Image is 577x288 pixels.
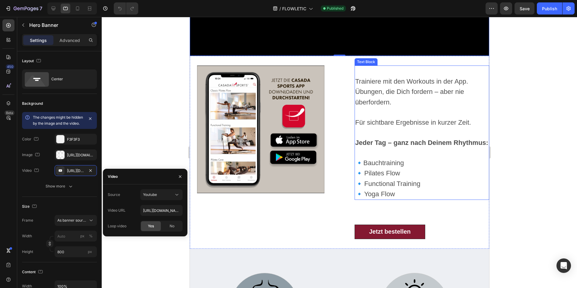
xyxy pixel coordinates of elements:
div: Beta [5,110,14,115]
button: px [87,232,94,240]
span: Published [327,6,343,11]
p: Hero Banner [29,21,81,29]
input: px% [55,231,97,242]
button: As banner source [55,215,97,226]
button: Show more [22,181,97,192]
div: [URL][DOMAIN_NAME] [67,168,84,174]
div: Center [51,72,88,86]
div: Publish [542,5,557,12]
div: Content [22,268,44,276]
button: Save [515,2,534,14]
div: Color [22,135,40,143]
button: Youtube [140,189,183,200]
div: Layout [22,57,42,65]
iframe: Design area [190,17,489,288]
span: px [88,249,92,254]
div: Video [108,174,118,179]
span: Save [520,6,530,11]
div: Size [22,203,38,211]
p: 7 [40,5,42,12]
div: Video URL [108,208,126,213]
span: No [170,223,174,229]
div: Loop video [108,223,126,229]
label: Height [22,249,33,254]
label: Width [22,233,32,239]
input: E.g: https://www.youtube.com/watch?v=cyzh48XRS4M [140,205,183,216]
button: 7 [2,2,45,14]
div: Undo/Redo [114,2,138,14]
div: Show more [46,183,74,189]
button: Publish [537,2,562,14]
span: / [279,5,281,12]
span: The changes might be hidden by the image and the video. [33,115,83,126]
div: % [89,233,93,239]
input: px [55,246,97,257]
p: Advanced [59,37,80,43]
div: Image [22,151,41,159]
div: Open Intercom Messenger [556,258,571,273]
div: 450 [6,64,14,69]
span: As banner source [57,218,87,223]
div: [URL][DOMAIN_NAME] [67,152,95,158]
div: F3F3F3 [67,137,95,142]
span: Yes [148,223,154,229]
button: % [79,232,86,240]
label: Frame [22,218,33,223]
div: px [80,233,84,239]
p: Settings [30,37,47,43]
div: Source [108,192,120,197]
span: FLOWLETIC [282,5,306,12]
div: Background [22,101,43,106]
div: Video [22,167,40,175]
span: Youtube [143,192,157,197]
